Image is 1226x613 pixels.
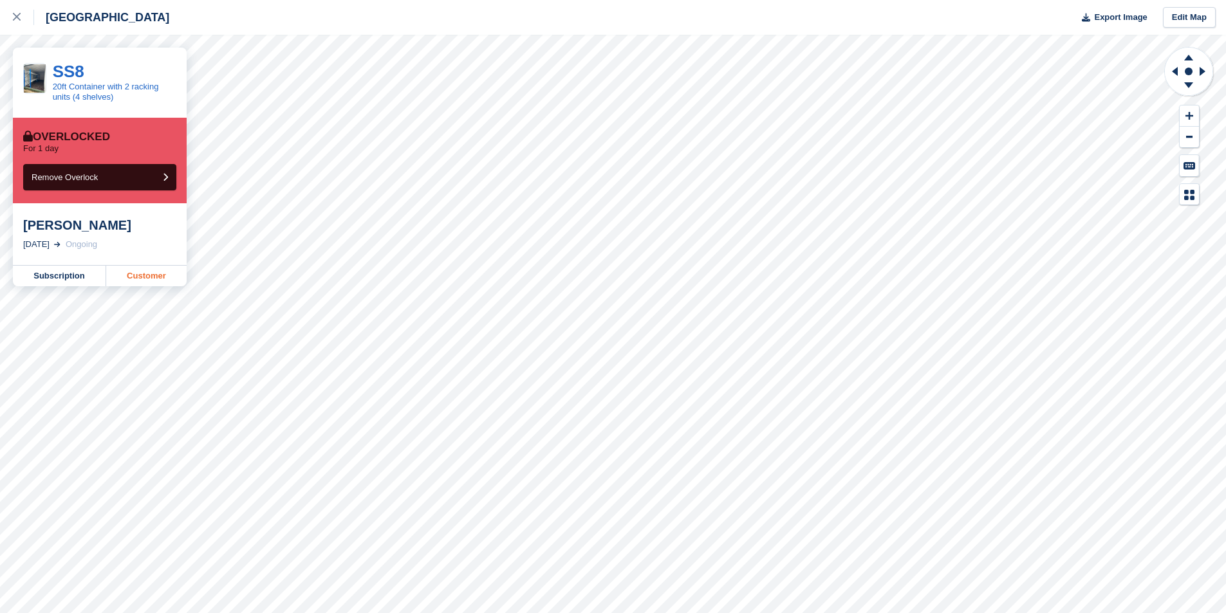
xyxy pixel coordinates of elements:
[32,172,98,182] span: Remove Overlock
[1094,11,1147,24] span: Export Image
[53,62,84,81] a: SS8
[24,64,46,93] img: IMG_8855.jpg
[34,10,169,25] div: [GEOGRAPHIC_DATA]
[23,164,176,190] button: Remove Overlock
[23,143,59,154] p: For 1 day
[1074,7,1147,28] button: Export Image
[13,266,106,286] a: Subscription
[53,82,159,102] a: 20ft Container with 2 racking units (4 shelves)
[1180,155,1199,176] button: Keyboard Shortcuts
[106,266,187,286] a: Customer
[23,217,176,233] div: [PERSON_NAME]
[1163,7,1216,28] a: Edit Map
[66,238,97,251] div: Ongoing
[1180,184,1199,205] button: Map Legend
[1180,127,1199,148] button: Zoom Out
[1180,105,1199,127] button: Zoom In
[23,238,50,251] div: [DATE]
[54,242,60,247] img: arrow-right-light-icn-cde0832a797a2874e46488d9cf13f60e5c3a73dbe684e267c42b8395dfbc2abf.svg
[23,131,110,143] div: Overlocked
